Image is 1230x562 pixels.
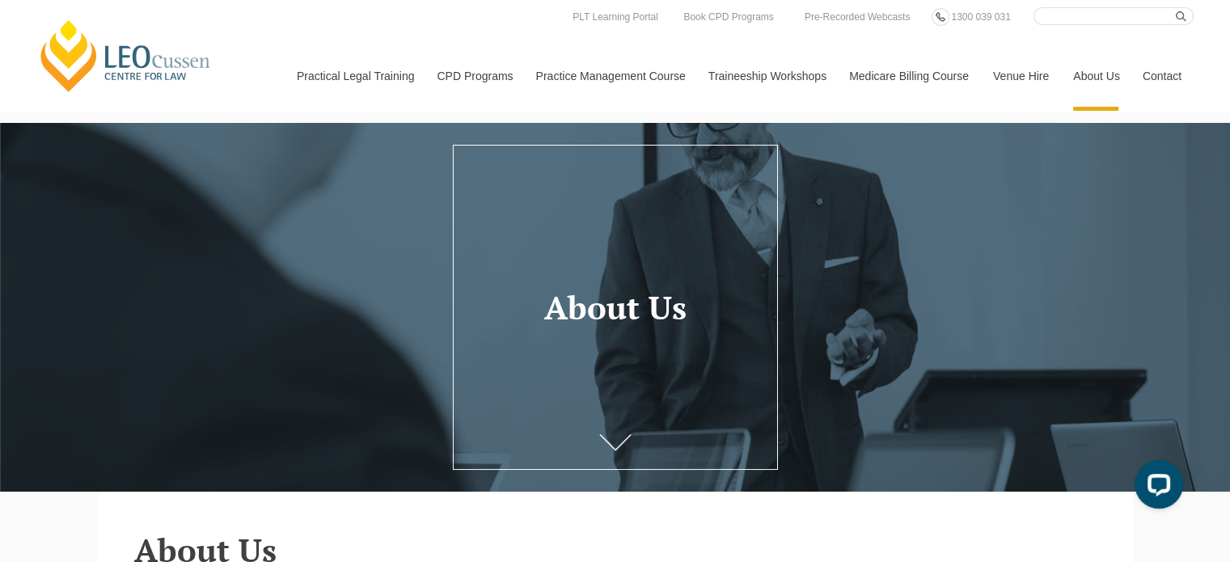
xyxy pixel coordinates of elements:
[524,41,696,111] a: Practice Management Course
[1061,41,1131,111] a: About Us
[36,18,215,94] a: [PERSON_NAME] Centre for Law
[425,41,523,111] a: CPD Programs
[1122,454,1190,522] iframe: LiveChat chat widget
[837,41,981,111] a: Medicare Billing Course
[569,8,662,26] a: PLT Learning Portal
[947,8,1014,26] a: 1300 039 031
[801,8,915,26] a: Pre-Recorded Webcasts
[951,11,1010,23] span: 1300 039 031
[696,41,837,111] a: Traineeship Workshops
[679,8,777,26] a: Book CPD Programs
[285,41,425,111] a: Practical Legal Training
[467,289,763,325] h1: About Us
[1131,41,1194,111] a: Contact
[981,41,1061,111] a: Venue Hire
